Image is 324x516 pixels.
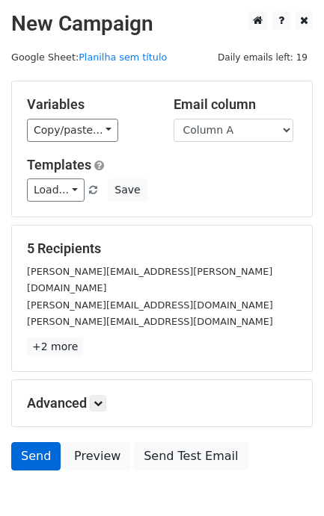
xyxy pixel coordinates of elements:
[108,178,147,202] button: Save
[11,442,61,470] a: Send
[11,52,167,63] small: Google Sheet:
[27,299,273,311] small: [PERSON_NAME][EMAIL_ADDRESS][DOMAIN_NAME]
[27,96,151,113] h5: Variables
[27,316,273,327] small: [PERSON_NAME][EMAIL_ADDRESS][DOMAIN_NAME]
[27,119,118,142] a: Copy/paste...
[27,240,297,257] h5: 5 Recipients
[213,52,313,63] a: Daily emails left: 19
[174,96,298,113] h5: Email column
[213,49,313,66] span: Daily emails left: 19
[249,444,324,516] iframe: Chat Widget
[64,442,130,470] a: Preview
[27,178,85,202] a: Load...
[27,157,91,172] a: Templates
[79,52,167,63] a: Planilha sem título
[11,11,313,37] h2: New Campaign
[134,442,248,470] a: Send Test Email
[27,395,297,411] h5: Advanced
[27,266,272,294] small: [PERSON_NAME][EMAIL_ADDRESS][PERSON_NAME][DOMAIN_NAME]
[27,338,83,356] a: +2 more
